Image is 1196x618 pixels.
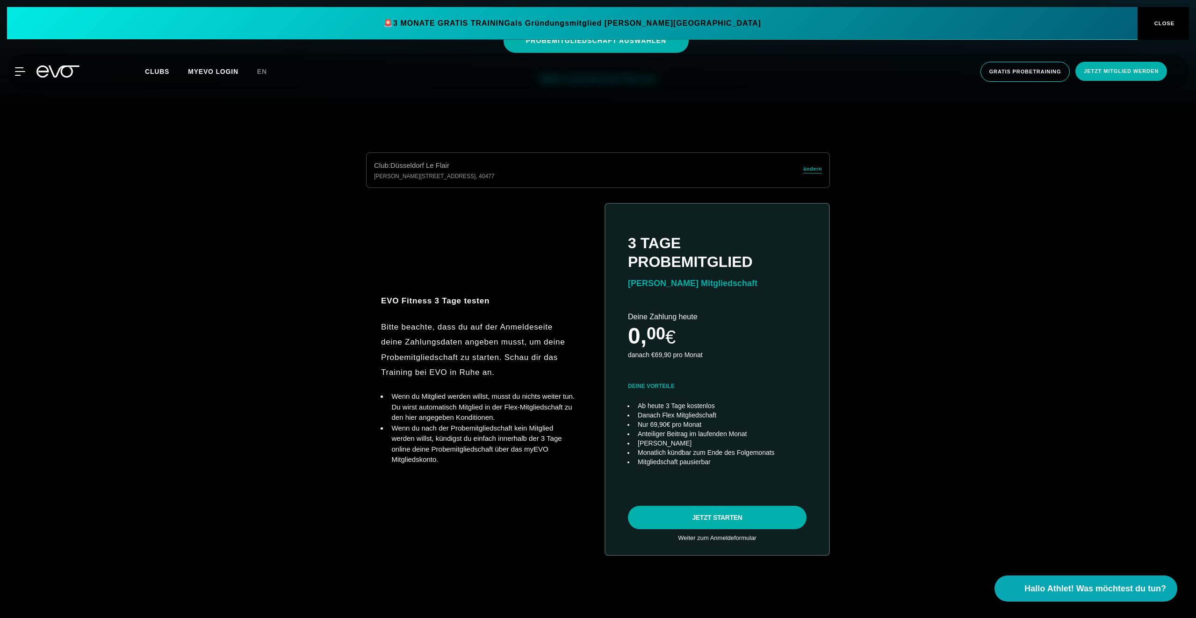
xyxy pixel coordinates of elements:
[989,68,1061,76] span: Gratis Probetraining
[1073,62,1170,82] a: Jetzt Mitglied werden
[803,165,822,176] a: ändern
[257,68,267,75] span: en
[188,68,238,75] a: MYEVO LOGIN
[381,296,490,305] strong: EVO Fitness 3 Tage testen
[994,575,1177,602] button: Hallo Athlet! Was möchtest du tun?
[374,160,494,171] div: Club : Düsseldorf Le Flair
[1084,67,1159,75] span: Jetzt Mitglied werden
[1024,582,1166,595] span: Hallo Athlet! Was möchtest du tun?
[388,423,576,465] li: Wenn du nach der Probemitgliedschaft kein Mitglied werden willst, kündigst du einfach innerhalb d...
[388,391,576,423] li: Wenn du Mitglied werden willst, musst du nichts weiter tun. Du wirst automatisch Mitglied in der ...
[145,67,188,75] a: Clubs
[257,66,278,77] a: en
[1138,7,1189,40] button: CLOSE
[145,68,169,75] span: Clubs
[978,62,1073,82] a: Gratis Probetraining
[381,320,576,380] div: Bitte beachte, dass du auf der Anmeldeseite deine Zahlungsdaten angeben musst, um deine Probemitg...
[1152,19,1175,28] span: CLOSE
[803,165,822,173] span: ändern
[374,172,494,180] div: [PERSON_NAME][STREET_ADDRESS] , 40477
[605,204,829,555] a: choose plan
